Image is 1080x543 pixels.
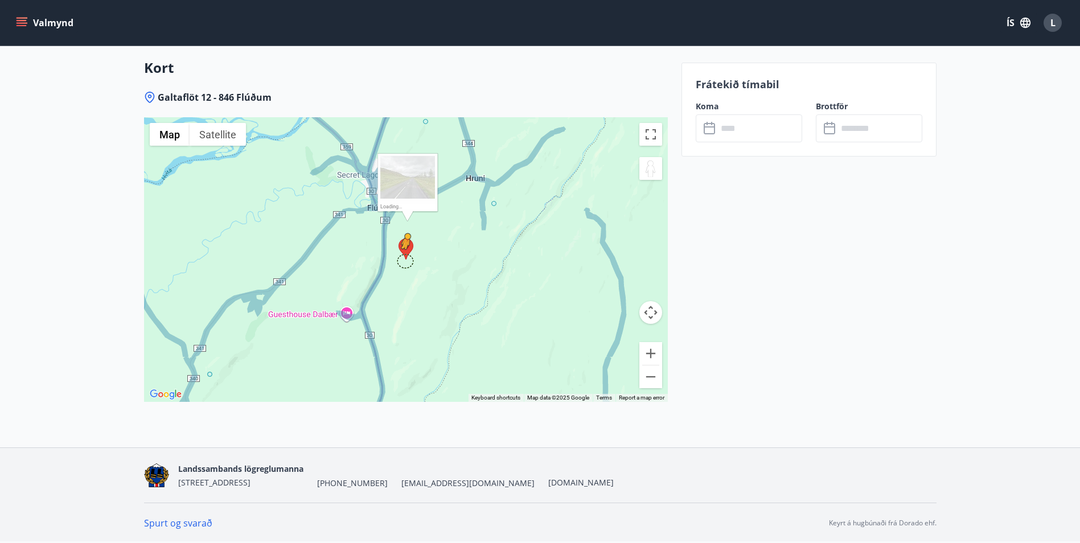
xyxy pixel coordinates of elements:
[147,387,184,402] a: Open this area in Google Maps (opens a new window)
[1039,9,1066,36] button: L
[596,394,612,401] a: Terms (opens in new tab)
[696,101,802,112] label: Koma
[1050,17,1056,29] span: L
[829,518,937,528] p: Keyrt á hugbúnaði frá Dorado ehf.
[639,301,662,324] button: Map camera controls
[144,517,212,529] a: Spurt og svarað
[619,394,664,401] a: Report a map error
[1000,13,1037,33] button: ÍS
[639,157,662,180] button: Drag Pegman onto the map to open Street View
[178,463,303,474] span: Landssambands lögreglumanna
[144,58,668,77] h3: Kort
[639,123,662,146] button: Toggle fullscreen view
[816,101,922,112] label: Brottför
[14,13,78,33] button: menu
[158,91,272,104] span: Galtaflöt 12 - 846 Flúðum
[380,204,436,209] div: Loading...
[639,365,662,388] button: Zoom out
[696,77,922,92] p: Frátekið tímabil
[527,394,589,401] span: Map data ©2025 Google
[548,477,614,488] a: [DOMAIN_NAME]
[471,394,520,402] button: Keyboard shortcuts
[639,342,662,365] button: Zoom in
[144,463,170,488] img: 1cqKbADZNYZ4wXUG0EC2JmCwhQh0Y6EN22Kw4FTY.png
[317,478,388,489] span: [PHONE_NUMBER]
[147,387,184,402] img: Google
[401,478,535,489] span: [EMAIL_ADDRESS][DOMAIN_NAME]
[150,123,190,146] button: Show street map
[190,123,246,146] button: Show satellite imagery
[178,477,251,488] span: [STREET_ADDRESS]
